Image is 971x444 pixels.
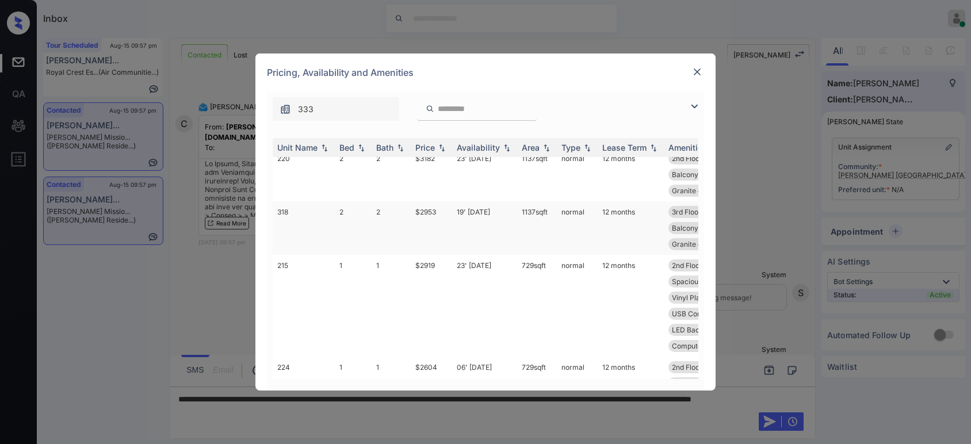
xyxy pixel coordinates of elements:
[598,357,664,426] td: 12 months
[672,261,702,270] span: 2nd Floor
[517,148,557,201] td: 1137 sqft
[672,186,728,195] span: Granite counter...
[335,357,372,426] td: 1
[273,255,335,357] td: 215
[672,342,722,350] span: Computer desk
[372,357,411,426] td: 1
[598,255,664,357] td: 12 months
[557,201,598,255] td: normal
[372,148,411,201] td: 2
[541,144,552,152] img: sorting
[648,144,659,152] img: sorting
[668,143,707,152] div: Amenities
[273,201,335,255] td: 318
[501,144,513,152] img: sorting
[691,66,703,78] img: close
[298,103,314,116] span: 333
[517,357,557,426] td: 729 sqft
[557,357,598,426] td: normal
[436,144,448,152] img: sorting
[411,357,452,426] td: $2604
[411,148,452,201] td: $3182
[561,143,580,152] div: Type
[411,255,452,357] td: $2919
[672,326,727,334] span: LED Back-lit Mi...
[452,201,517,255] td: 19' [DATE]
[273,148,335,201] td: 220
[517,255,557,357] td: 729 sqft
[598,148,664,201] td: 12 months
[598,201,664,255] td: 12 months
[335,201,372,255] td: 2
[273,357,335,426] td: 224
[672,240,728,248] span: Granite counter...
[280,104,291,115] img: icon-zuma
[452,255,517,357] td: 23' [DATE]
[372,255,411,357] td: 1
[426,104,434,114] img: icon-zuma
[672,363,702,372] span: 2nd Floor
[672,170,698,179] span: Balcony
[452,148,517,201] td: 23' [DATE]
[457,143,500,152] div: Availability
[411,201,452,255] td: $2953
[672,293,725,302] span: Vinyl Plank - R...
[557,148,598,201] td: normal
[672,277,724,286] span: Spacious Closet
[372,201,411,255] td: 2
[672,208,701,216] span: 3rd Floor
[335,148,372,201] td: 2
[255,53,716,91] div: Pricing, Availability and Amenities
[672,154,702,163] span: 2nd Floor
[517,201,557,255] td: 1137 sqft
[672,224,698,232] span: Balcony
[582,144,593,152] img: sorting
[687,99,701,113] img: icon-zuma
[452,357,517,426] td: 06' [DATE]
[277,143,318,152] div: Unit Name
[415,143,435,152] div: Price
[602,143,647,152] div: Lease Term
[339,143,354,152] div: Bed
[522,143,540,152] div: Area
[355,144,367,152] img: sorting
[672,309,732,318] span: USB Compatible ...
[395,144,406,152] img: sorting
[376,143,393,152] div: Bath
[319,144,330,152] img: sorting
[557,255,598,357] td: normal
[335,255,372,357] td: 1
